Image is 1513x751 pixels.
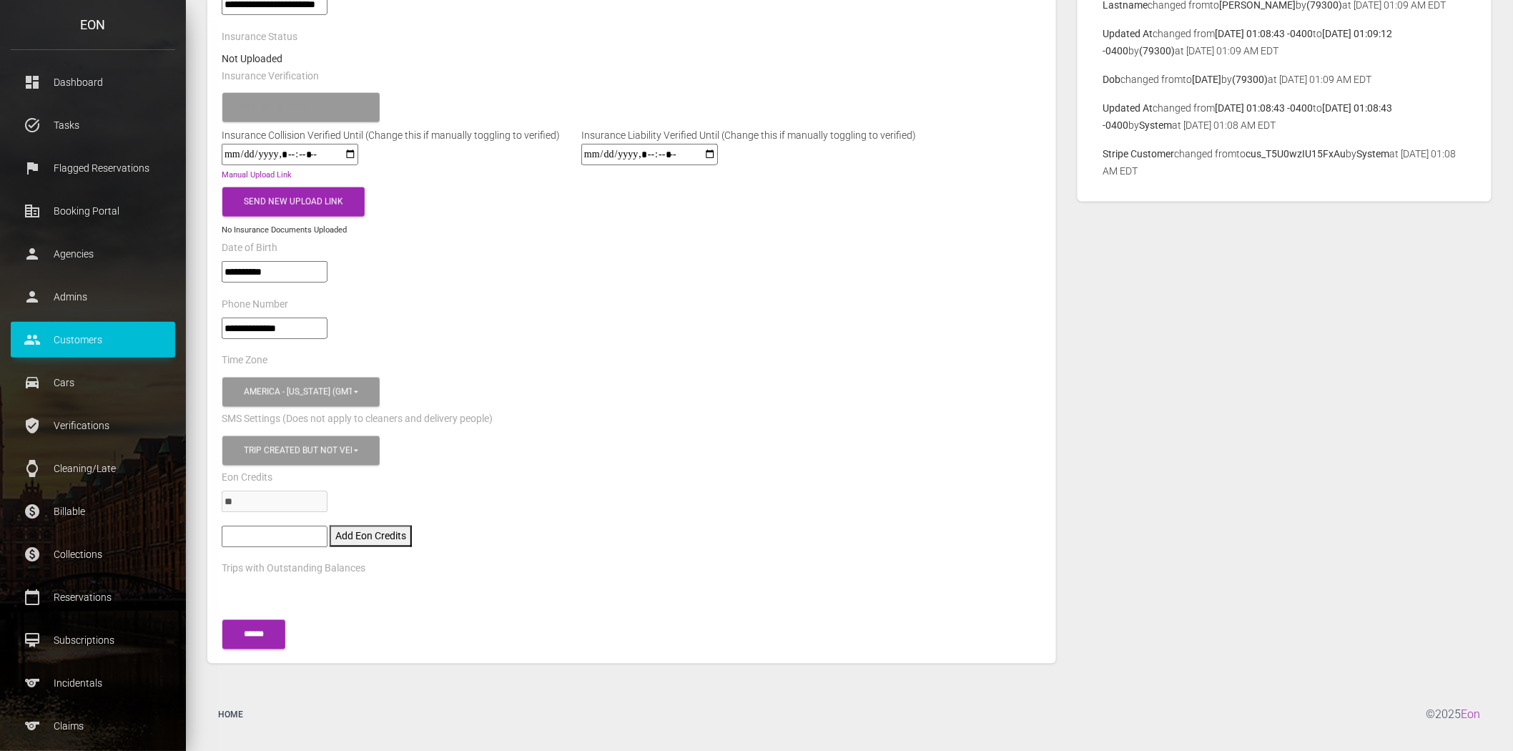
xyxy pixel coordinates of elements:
[11,150,175,186] a: flag Flagged Reservations
[222,187,365,217] button: Send New Upload Link
[222,93,380,122] button: Please select
[21,458,164,479] p: Cleaning/Late
[1462,708,1481,722] a: Eon
[222,69,319,84] label: Insurance Verification
[11,322,175,358] a: people Customers
[21,157,164,179] p: Flagged Reservations
[222,562,365,576] label: Trips with Outstanding Balances
[21,586,164,608] p: Reservations
[1139,45,1175,57] b: (79300)
[222,53,282,64] strong: Not Uploaded
[1426,696,1492,735] div: © 2025
[21,415,164,436] p: Verifications
[1215,102,1313,114] b: [DATE] 01:08:43 -0400
[11,64,175,100] a: dashboard Dashboard
[244,445,352,457] div: Trip created but not verified , Customer is verified and trip is set to go
[11,536,175,572] a: paid Collections
[222,241,277,255] label: Date of Birth
[222,225,347,235] small: No Insurance Documents Uploaded
[1139,119,1172,131] b: System
[21,200,164,222] p: Booking Portal
[11,193,175,229] a: corporate_fare Booking Portal
[11,665,175,701] a: sports Incidentals
[11,708,175,744] a: sports Claims
[222,436,380,466] button: Trip created but not verified, Customer is verified and trip is set to go
[21,672,164,694] p: Incidentals
[211,127,571,144] div: Insurance Collision Verified Until (Change this if manually toggling to verified)
[222,170,292,180] a: Manual Upload Link
[1232,74,1268,85] b: (79300)
[11,365,175,401] a: drive_eta Cars
[11,579,175,615] a: calendar_today Reservations
[21,329,164,350] p: Customers
[21,715,164,737] p: Claims
[222,30,297,44] label: Insurance Status
[21,629,164,651] p: Subscriptions
[1246,148,1346,159] b: cus_T5U0wzIU15FxAu
[1215,28,1313,39] b: [DATE] 01:08:43 -0400
[571,127,927,144] div: Insurance Liability Verified Until (Change this if manually toggling to verified)
[1103,148,1174,159] b: Stripe Customer
[1103,74,1120,85] b: Dob
[330,526,412,547] button: Add Eon Credits
[11,622,175,658] a: card_membership Subscriptions
[21,372,164,393] p: Cars
[21,501,164,522] p: Billable
[21,286,164,308] p: Admins
[21,544,164,565] p: Collections
[207,696,254,735] a: Home
[244,386,352,398] div: America - [US_STATE] (GMT -05:00)
[1192,74,1221,85] b: [DATE]
[222,298,288,312] label: Phone Number
[222,354,267,368] label: Time Zone
[1103,28,1153,39] b: Updated At
[1103,25,1467,59] p: changed from to by at [DATE] 01:09 AM EDT
[222,471,272,486] label: Eon Credits
[1103,145,1467,180] p: changed from to by at [DATE] 01:08 AM EDT
[11,451,175,486] a: watch Cleaning/Late
[11,494,175,529] a: paid Billable
[11,107,175,143] a: task_alt Tasks
[21,243,164,265] p: Agencies
[1103,102,1153,114] b: Updated At
[222,378,380,407] button: America - New York (GMT -05:00)
[21,72,164,93] p: Dashboard
[222,413,493,427] label: SMS Settings (Does not apply to cleaners and delivery people)
[11,408,175,443] a: verified_user Verifications
[1103,99,1467,134] p: changed from to by at [DATE] 01:08 AM EDT
[244,102,352,114] div: Please select
[1356,148,1389,159] b: System
[11,236,175,272] a: person Agencies
[21,114,164,136] p: Tasks
[1103,71,1467,88] p: changed from to by at [DATE] 01:09 AM EDT
[11,279,175,315] a: person Admins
